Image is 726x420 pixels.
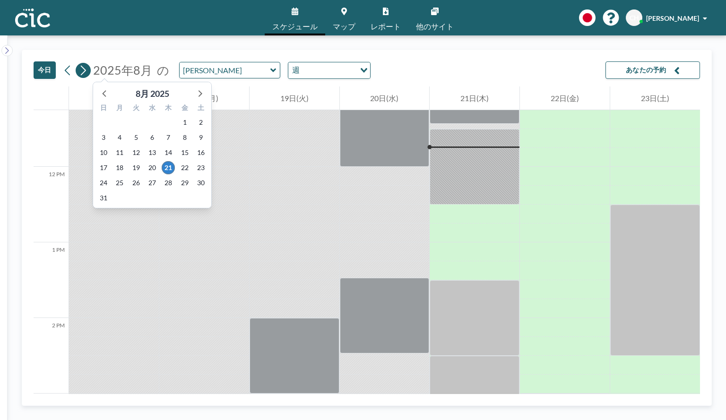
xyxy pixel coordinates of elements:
div: Search for option [288,62,370,78]
span: 2025年8月 [93,63,152,77]
div: 11 AM [34,91,69,167]
div: 22日(金) [520,86,610,110]
span: レポート [371,23,401,30]
div: 20日(水) [340,86,430,110]
input: Yuki [180,62,270,78]
button: あなたの予約 [605,61,700,79]
span: の [157,63,169,77]
div: 23日(土) [610,86,700,110]
span: CH [630,14,639,22]
img: organization-logo [15,9,50,27]
span: スケジュール [272,23,318,30]
div: 1 PM [34,242,69,318]
span: 週 [290,64,302,77]
input: Search for option [302,64,354,77]
span: 他のサイト [416,23,454,30]
div: 12 PM [34,167,69,242]
div: 19日(火) [250,86,339,110]
button: 今日 [34,61,56,79]
div: 2 PM [34,318,69,394]
div: 21日(木) [430,86,519,110]
span: マップ [333,23,355,30]
div: 17日(日) [69,86,159,110]
span: [PERSON_NAME] [646,14,699,22]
